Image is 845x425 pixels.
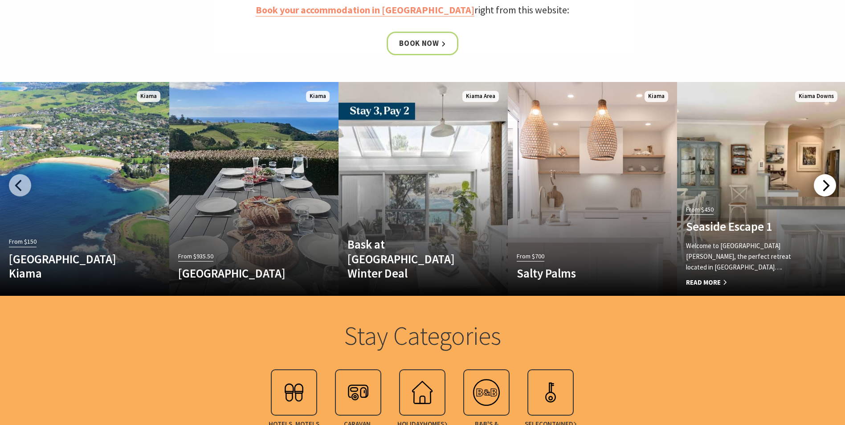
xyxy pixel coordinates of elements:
h4: Salty Palms [517,266,643,280]
img: campmotor.svg [340,375,376,410]
h4: Bask at [GEOGRAPHIC_DATA] Winter Deal [347,237,474,280]
span: Kiama [645,91,668,102]
h4: [GEOGRAPHIC_DATA] Kiama [9,252,135,281]
span: Read More [686,277,812,288]
span: Kiama [137,91,160,102]
p: right from this website: [256,2,590,18]
img: hotel.svg [276,375,312,410]
img: bedbreakfa.svg [469,375,504,410]
a: Book now [387,32,458,55]
a: Another Image Used Bask at [GEOGRAPHIC_DATA] Winter Deal Kiama Area [339,82,508,296]
img: holhouse.svg [404,375,440,410]
a: From $700 Salty Palms Kiama [508,82,677,296]
p: Welcome to [GEOGRAPHIC_DATA][PERSON_NAME], the perfect retreat located in [GEOGRAPHIC_DATA]…. [686,241,812,273]
a: Book your accommodation in [GEOGRAPHIC_DATA] [256,4,474,16]
span: From $450 [686,204,714,215]
a: From $935.50 [GEOGRAPHIC_DATA] Kiama [169,82,339,296]
img: apartment.svg [533,375,568,410]
h4: Seaside Escape 1 [686,219,812,233]
span: From $935.50 [178,251,213,262]
span: From $700 [517,251,544,262]
span: Kiama Area [462,91,499,102]
span: From $150 [9,237,37,247]
h4: [GEOGRAPHIC_DATA] [178,266,304,280]
span: Kiama Downs [795,91,837,102]
h2: Stay Categories [248,320,597,351]
span: Kiama [306,91,330,102]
